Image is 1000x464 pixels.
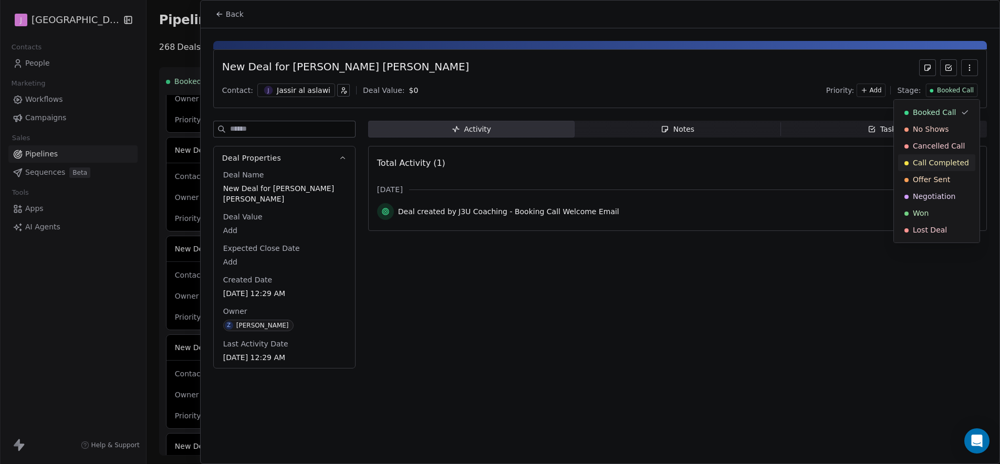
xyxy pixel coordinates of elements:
[913,157,969,168] span: Call Completed
[913,225,947,235] span: Lost Deal
[898,104,975,238] div: Suggestions
[913,107,956,118] span: Booked Call
[913,191,955,202] span: Negotiation
[913,174,950,185] span: Offer Sent
[913,124,949,134] span: No Shows
[913,208,929,218] span: Won
[913,141,965,151] span: Cancelled Call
